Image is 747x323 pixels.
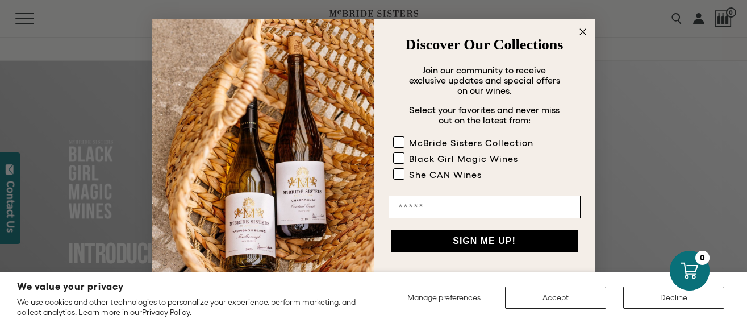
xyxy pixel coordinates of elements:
[409,65,560,96] span: Join our community to receive exclusive updates and special offers on our wines.
[505,287,606,309] button: Accept
[409,169,482,180] div: She CAN Wines
[623,287,724,309] button: Decline
[409,154,518,164] div: Black Girl Magic Wines
[407,293,481,302] span: Manage preferences
[391,230,578,252] button: SIGN ME UP!
[389,264,581,287] button: NO, THANKS
[695,251,710,265] div: 0
[409,105,560,125] span: Select your favorites and never miss out on the latest from:
[409,138,533,148] div: McBride Sisters Collection
[142,308,191,317] a: Privacy Policy.
[17,282,365,292] h2: We value your privacy
[389,196,581,218] input: Email
[17,297,365,317] p: We use cookies and other technologies to personalize your experience, perform marketing, and coll...
[400,287,488,309] button: Manage preferences
[152,19,374,304] img: 42653730-7e35-4af7-a99d-12bf478283cf.jpeg
[576,25,590,39] button: Close dialog
[406,36,564,53] strong: Discover Our Collections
